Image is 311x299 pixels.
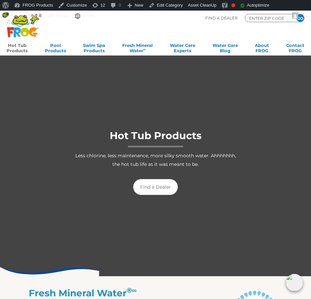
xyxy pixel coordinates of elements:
em: ∞ [132,286,137,294]
a: Fresh MineralWater∞ [122,41,153,54]
a: Water CareBlog [213,41,238,54]
a: ContactFROG [286,41,304,54]
span: Forms [83,11,95,21]
sup: ® [127,286,137,294]
h1: Hot Tub Products [71,130,240,147]
a: Hot TubProducts [7,41,28,54]
a: Swim SpaProducts [83,41,105,54]
span: FROG Products [260,13,290,18]
p: Less chlorine, less maintenance, more silky smooth water. Ahhhhhhh, the hot tub life as it was me... [71,151,240,168]
a: Find a Dealer [133,179,178,195]
p: Find A Dealer [205,14,238,22]
a: Water CareExperts [170,41,195,54]
a: WP Rocket [46,11,72,21]
a: AboutFROG [255,41,269,54]
img: openIcon [286,274,303,291]
span: 0 [37,13,43,19]
a: PoolProducts [45,41,66,54]
h2: Fresh Mineral Water [29,288,156,299]
sup: ∞ [143,48,146,51]
a: Howdy, [243,11,301,21]
div: Needs improvement [231,3,235,7]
